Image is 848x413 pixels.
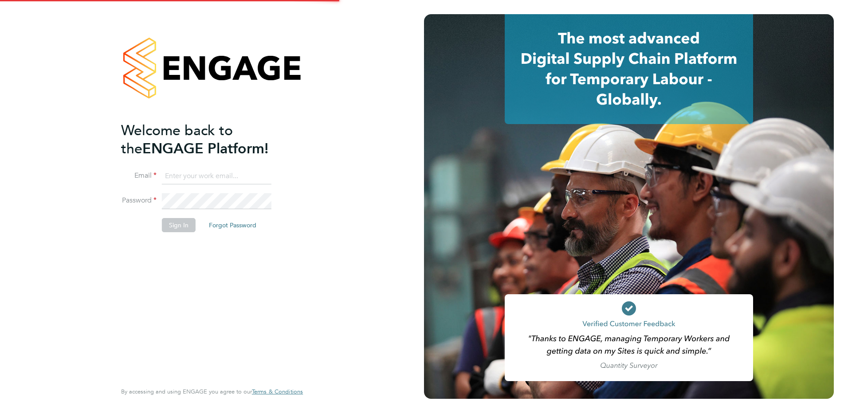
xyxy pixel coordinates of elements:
label: Email [121,171,157,180]
span: Welcome back to the [121,122,233,157]
h2: ENGAGE Platform! [121,121,294,158]
button: Sign In [162,218,196,232]
label: Password [121,196,157,205]
span: Terms & Conditions [252,388,303,395]
input: Enter your work email... [162,168,271,184]
span: By accessing and using ENGAGE you agree to our [121,388,303,395]
button: Forgot Password [202,218,263,232]
a: Terms & Conditions [252,388,303,395]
